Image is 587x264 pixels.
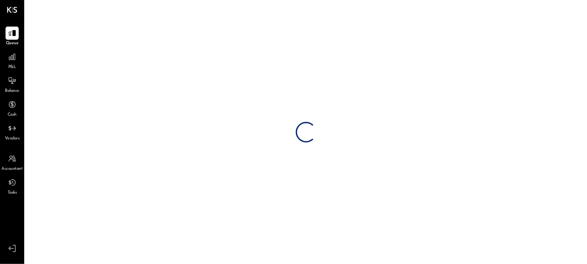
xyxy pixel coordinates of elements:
[0,50,24,70] a: P&L
[6,40,19,47] span: Queue
[0,176,24,196] a: Tasks
[0,74,24,94] a: Balance
[8,112,17,118] span: Cash
[0,152,24,172] a: Accountant
[8,190,17,196] span: Tasks
[0,27,24,47] a: Queue
[5,136,20,142] span: Vendors
[2,166,23,172] span: Accountant
[5,88,19,94] span: Balance
[8,64,16,70] span: P&L
[0,98,24,118] a: Cash
[0,122,24,142] a: Vendors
